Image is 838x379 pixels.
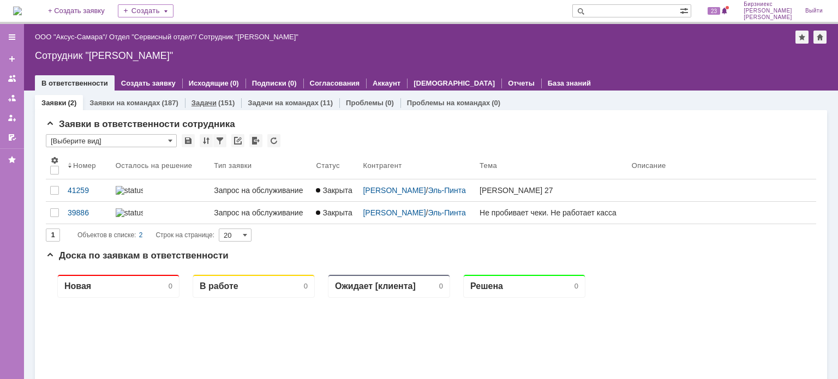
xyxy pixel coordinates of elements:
div: Тема [480,161,497,170]
a: [PERSON_NAME] [363,208,426,217]
a: Заявки на командах [3,70,21,87]
a: Подписки [252,79,286,87]
div: 39886 [68,208,107,217]
th: Контрагент [358,152,475,179]
a: [PERSON_NAME] [363,186,426,195]
div: Экспорт списка [249,134,262,147]
th: Тип заявки [209,152,312,179]
div: Сохранить вид [182,134,195,147]
a: [PERSON_NAME] 27 [475,179,627,201]
span: [PERSON_NAME] [744,8,792,14]
div: Осталось на решение [116,161,193,170]
div: / [35,33,109,41]
div: Контрагент [363,161,402,170]
a: [DEMOGRAPHIC_DATA] [414,79,495,87]
div: 0 [258,16,262,25]
a: Закрыта [312,179,358,201]
a: Отчеты [508,79,535,87]
a: В ответственности [41,79,108,87]
span: 23 [708,7,720,15]
div: Не пробивает чеки. Не работает касса [480,208,623,217]
div: Номер [73,161,96,170]
a: Отдел "Сервисный отдел" [109,33,195,41]
div: Обновлять список [267,134,280,147]
div: Статус [316,161,339,170]
a: Заявки [41,99,66,107]
a: Проблемы [346,99,384,107]
a: Создать заявку [121,79,176,87]
div: (0) [288,79,297,87]
a: 39886 [63,202,111,224]
a: Не пробивает чеки. Не работает касса [475,202,627,224]
div: (11) [320,99,333,107]
div: 0 [529,16,532,25]
div: В работе [154,15,193,26]
div: 2 [139,228,143,242]
img: statusbar-100 (1).png [116,186,143,195]
a: statusbar-100 (1).png [111,179,209,201]
a: Перейти на домашнюю страницу [13,7,22,15]
div: Сотрудник "[PERSON_NAME]" [199,33,298,41]
a: Запрос на обслуживание [209,202,312,224]
span: Объектов в списке: [77,231,136,239]
div: Сортировка... [200,134,213,147]
div: (0) [492,99,500,107]
div: (0) [230,79,239,87]
img: statusbar-100 (1).png [116,208,143,217]
a: Согласования [310,79,360,87]
a: Мои заявки [3,109,21,127]
div: Запрос на обслуживание [214,208,307,217]
div: Тип заявки [214,161,252,170]
a: Заявки на командах [89,99,160,107]
div: Новая [19,15,45,26]
th: Статус [312,152,358,179]
span: Закрыта [316,208,352,217]
div: 0 [123,16,127,25]
a: Заявки в моей ответственности [3,89,21,107]
span: Закрыта [316,186,352,195]
div: Ожидает [клиента] [289,15,370,26]
div: Сотрудник "[PERSON_NAME]" [35,50,827,61]
div: Запрос на обслуживание [214,186,307,195]
th: Осталось на решение [111,152,209,179]
div: Фильтрация... [213,134,226,147]
div: / [363,208,471,217]
a: Задачи [191,99,217,107]
a: Проблемы на командах [407,99,490,107]
a: 41259 [63,179,111,201]
a: Исходящие [189,79,229,87]
a: Задачи на командах [248,99,319,107]
span: Заявки в ответственности сотрудника [46,119,235,129]
div: Описание [632,161,666,170]
a: Эль-Пинта [428,186,465,195]
a: Аккаунт [373,79,400,87]
span: Бирзниекс [744,1,792,8]
div: (151) [218,99,235,107]
div: (2) [68,99,76,107]
div: / [109,33,199,41]
span: Настройки [50,156,59,165]
span: Доска по заявкам в ответственности [46,250,229,261]
span: [PERSON_NAME] [744,14,792,21]
a: Создать заявку [3,50,21,68]
span: Расширенный поиск [680,5,691,15]
div: (0) [385,99,394,107]
a: Запрос на обслуживание [209,179,312,201]
div: 41259 [68,186,107,195]
div: Скопировать ссылку на список [231,134,244,147]
a: Эль-Пинта [428,208,465,217]
th: Номер [63,152,111,179]
div: Сделать домашней страницей [813,31,827,44]
div: (187) [161,99,178,107]
div: / [363,186,471,195]
i: Строк на странице: [77,228,214,242]
a: ООО "Аксус-Самара" [35,33,105,41]
a: Закрыта [312,202,358,224]
a: База знаний [548,79,591,87]
div: [PERSON_NAME] 27 [480,186,623,195]
div: Создать [118,4,173,17]
a: Мои согласования [3,129,21,146]
a: statusbar-100 (1).png [111,202,209,224]
div: Добавить в избранное [795,31,809,44]
div: 0 [393,16,397,25]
